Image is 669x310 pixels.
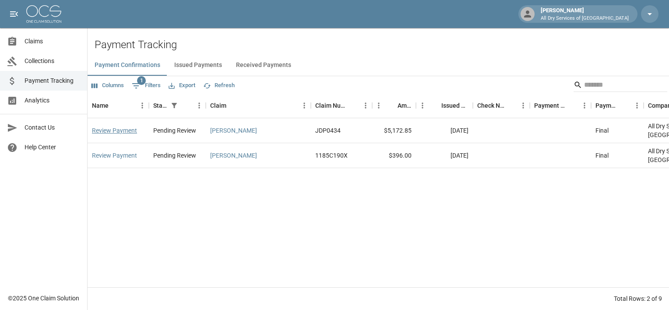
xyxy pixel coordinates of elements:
div: JDP0434 [315,126,341,135]
div: dynamic tabs [88,55,669,76]
button: Sort [109,99,121,112]
span: Claims [25,37,80,46]
button: Refresh [201,79,237,92]
button: Menu [630,99,644,112]
div: Search [574,78,667,94]
button: Sort [385,99,398,112]
div: Status [153,93,168,118]
span: Help Center [25,143,80,152]
button: Received Payments [229,55,298,76]
div: Payment Method [530,93,591,118]
button: Menu [359,99,372,112]
button: Menu [517,99,530,112]
button: Menu [298,99,311,112]
button: open drawer [5,5,23,23]
div: Name [92,93,109,118]
div: 1185C190X [315,151,348,160]
button: Sort [429,99,441,112]
button: Sort [618,99,630,112]
div: [DATE] [416,118,473,143]
div: Issued Date [416,93,473,118]
div: Claim Number [311,93,372,118]
div: Final [595,151,609,160]
h2: Payment Tracking [95,39,669,51]
div: Check Number [473,93,530,118]
button: Sort [180,99,193,112]
div: Amount [398,93,412,118]
div: $5,172.85 [372,118,416,143]
button: Menu [416,99,429,112]
div: Status [149,93,206,118]
div: Name [88,93,149,118]
div: Claim [210,93,226,118]
span: Contact Us [25,123,80,132]
div: Amount [372,93,416,118]
span: Collections [25,56,80,66]
div: Pending Review [153,151,196,160]
div: $396.00 [372,143,416,168]
button: Issued Payments [167,55,229,76]
div: Payment Type [591,93,644,118]
span: Analytics [25,96,80,105]
div: Payment Method [534,93,566,118]
a: [PERSON_NAME] [210,151,257,160]
button: Sort [566,99,578,112]
button: Sort [504,99,517,112]
div: Claim Number [315,93,347,118]
button: Menu [136,99,149,112]
a: [PERSON_NAME] [210,126,257,135]
div: Total Rows: 2 of 9 [614,294,662,303]
div: Claim [206,93,311,118]
div: [DATE] [416,143,473,168]
button: Menu [193,99,206,112]
a: Review Payment [92,126,137,135]
a: Review Payment [92,151,137,160]
button: Menu [578,99,591,112]
span: 1 [137,76,146,85]
button: Show filters [130,79,163,93]
div: Final [595,126,609,135]
div: © 2025 One Claim Solution [8,294,79,303]
button: Export [166,79,197,92]
div: Payment Type [595,93,618,118]
div: [PERSON_NAME] [537,6,632,22]
div: 1 active filter [168,99,180,112]
button: Payment Confirmations [88,55,167,76]
p: All Dry Services of [GEOGRAPHIC_DATA] [541,15,629,22]
div: Pending Review [153,126,196,135]
span: Payment Tracking [25,76,80,85]
button: Sort [347,99,359,112]
div: Issued Date [441,93,468,118]
button: Select columns [89,79,126,92]
button: Sort [226,99,239,112]
button: Menu [372,99,385,112]
img: ocs-logo-white-transparent.png [26,5,61,23]
button: Show filters [168,99,180,112]
div: Check Number [477,93,504,118]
